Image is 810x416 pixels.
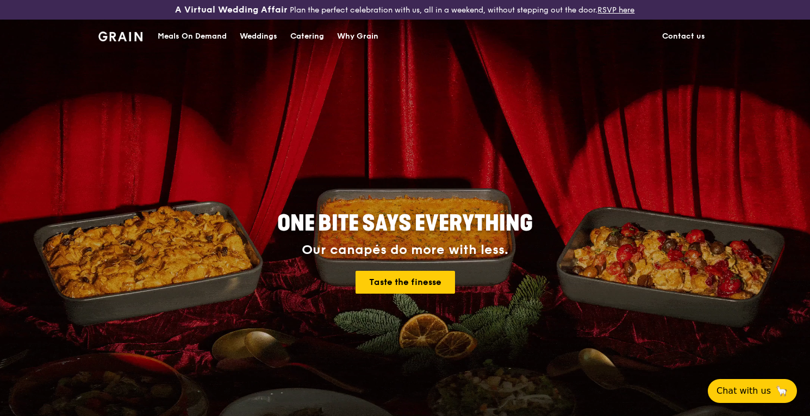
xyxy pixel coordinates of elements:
div: Catering [290,20,324,53]
div: Weddings [240,20,277,53]
h3: A Virtual Wedding Affair [175,4,288,15]
a: Why Grain [331,20,385,53]
img: Grain [98,32,142,41]
span: ONE BITE SAYS EVERYTHING [277,210,533,237]
div: Plan the perfect celebration with us, all in a weekend, without stepping out the door. [135,4,675,15]
span: 🦙 [775,384,788,398]
a: GrainGrain [98,19,142,52]
a: Weddings [233,20,284,53]
div: Why Grain [337,20,378,53]
button: Chat with us🦙 [708,379,797,403]
span: Chat with us [716,384,771,398]
a: Contact us [656,20,712,53]
div: Meals On Demand [158,20,227,53]
a: RSVP here [597,5,634,15]
a: Catering [284,20,331,53]
div: Our canapés do more with less. [209,243,601,258]
a: Taste the finesse [356,271,455,294]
